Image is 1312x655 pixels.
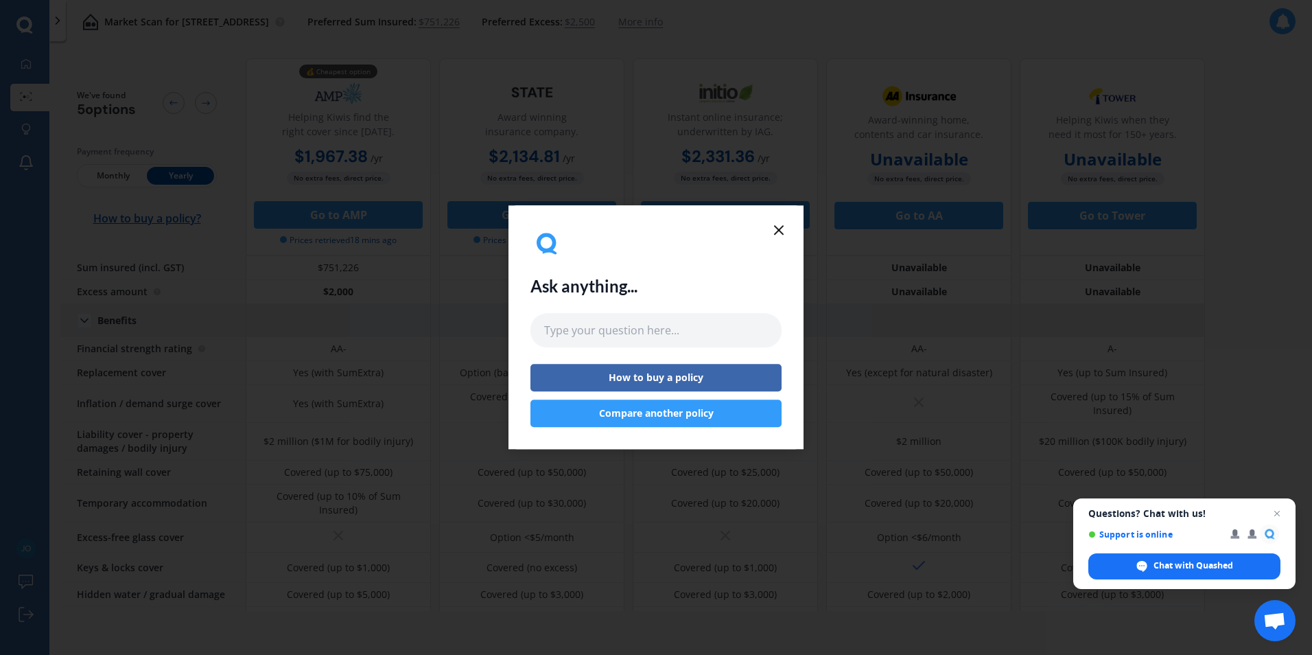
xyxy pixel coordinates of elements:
[530,400,782,428] button: Compare another policy
[1269,505,1285,522] span: Close chat
[530,365,782,392] button: How to buy a policy
[1254,600,1296,641] div: Open chat
[1153,560,1233,572] span: Chat with Quashed
[530,313,782,347] input: Type your question here...
[1088,553,1280,579] div: Chat with Quashed
[1088,529,1221,540] span: Support is online
[530,277,637,297] h2: Ask anything...
[1088,508,1280,519] span: Questions? Chat with us!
